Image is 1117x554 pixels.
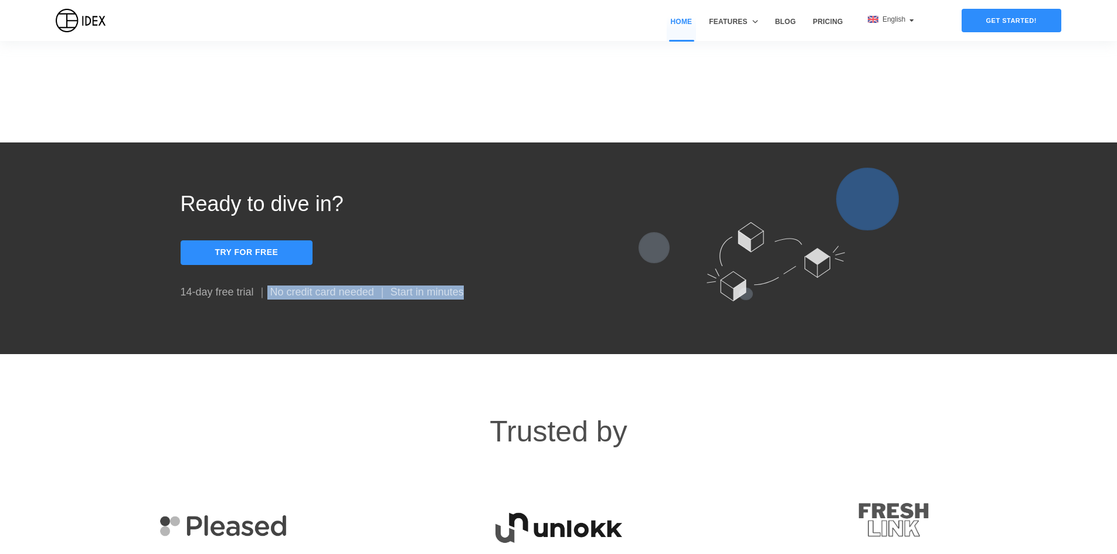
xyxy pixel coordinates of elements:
a: Home [667,16,697,41]
button: Try for free [181,240,313,265]
div: English [868,14,914,25]
img: flag [868,16,878,23]
p: 14-day free trial ｜ No credit card needed ｜ Start in minutes [181,286,559,300]
span: English [882,15,908,23]
p: Ready to dive in? [181,188,559,220]
a: Pricing [809,16,847,41]
div: Get started! [962,9,1061,32]
img: Trial [567,142,984,339]
span: Features [709,16,747,27]
img: IDEX Logo [56,9,106,32]
a: Blog [771,16,800,41]
a: Features [705,16,762,41]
